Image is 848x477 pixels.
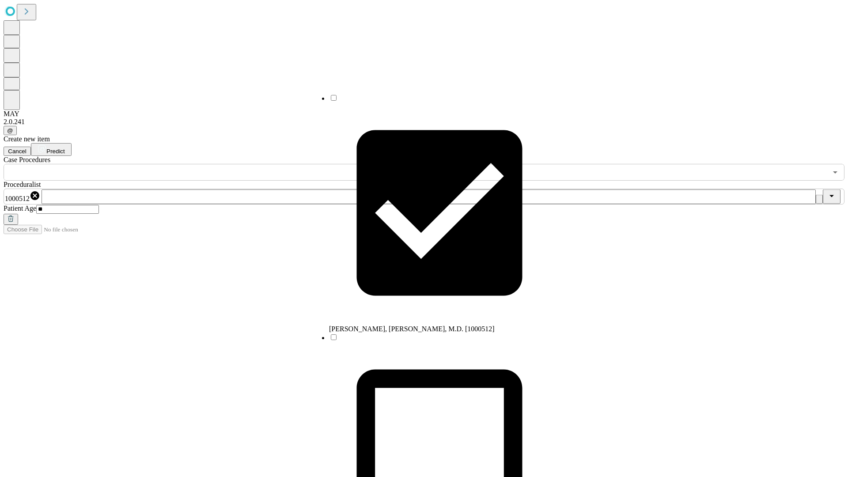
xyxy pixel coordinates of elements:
[816,195,823,204] button: Clear
[31,143,72,156] button: Predict
[4,204,36,212] span: Patient Age
[4,126,17,135] button: @
[7,127,13,134] span: @
[5,190,40,203] div: 1000512
[8,148,26,155] span: Cancel
[329,325,495,333] span: [PERSON_NAME], [PERSON_NAME], M.D. [1000512]
[4,147,31,156] button: Cancel
[829,166,841,178] button: Open
[823,189,840,204] button: Close
[4,118,844,126] div: 2.0.241
[46,148,64,155] span: Predict
[4,110,844,118] div: MAY
[4,135,50,143] span: Create new item
[4,181,41,188] span: Proceduralist
[5,195,30,202] span: 1000512
[4,156,50,163] span: Scheduled Procedure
